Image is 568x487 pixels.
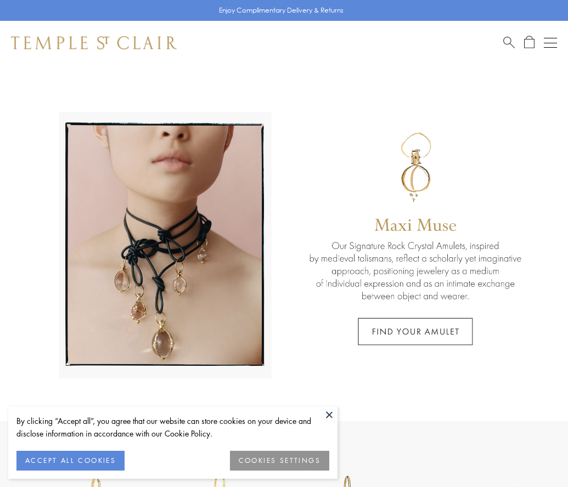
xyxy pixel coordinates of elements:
a: Open Shopping Bag [524,36,535,49]
button: Open navigation [544,36,557,49]
a: Search [503,36,515,49]
div: By clicking “Accept all”, you agree that our website can store cookies on your device and disclos... [16,415,329,440]
button: COOKIES SETTINGS [230,451,329,471]
p: Enjoy Complimentary Delivery & Returns [219,5,344,16]
img: Temple St. Clair [11,36,177,49]
button: ACCEPT ALL COOKIES [16,451,125,471]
